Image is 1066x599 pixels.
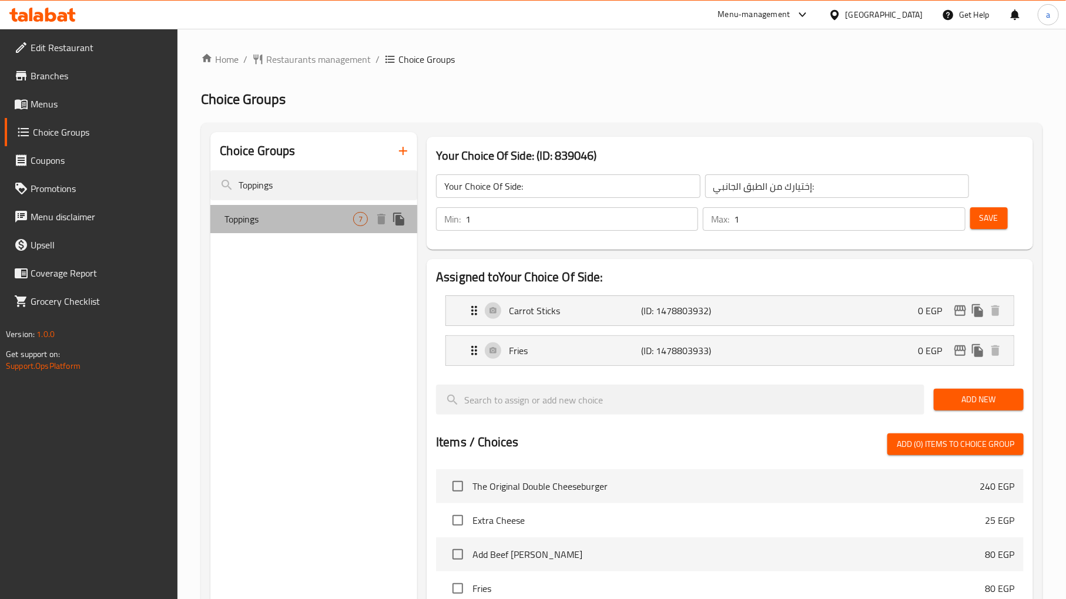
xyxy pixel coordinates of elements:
[224,212,353,226] span: Toppings
[31,294,169,308] span: Grocery Checklist
[201,52,1042,66] nav: breadcrumb
[210,170,417,200] input: search
[436,331,1024,371] li: Expand
[980,479,1014,493] p: 240 EGP
[472,547,985,561] span: Add Beef [PERSON_NAME]
[641,304,729,318] p: (ID: 1478803932)
[31,97,169,111] span: Menus
[33,125,169,139] span: Choice Groups
[887,433,1024,455] button: Add (0) items to choice group
[266,52,371,66] span: Restaurants management
[436,146,1024,165] h3: Your Choice Of Side: (ID: 839046)
[5,259,178,287] a: Coverage Report
[5,203,178,231] a: Menu disclaimer
[846,8,923,21] div: [GEOGRAPHIC_DATA]
[970,207,1008,229] button: Save
[472,513,985,527] span: Extra Cheese
[31,266,169,280] span: Coverage Report
[5,62,178,90] a: Branches
[201,86,286,112] span: Choice Groups
[6,327,35,342] span: Version:
[897,437,1014,452] span: Add (0) items to choice group
[31,69,169,83] span: Branches
[436,291,1024,331] li: Expand
[918,304,951,318] p: 0 EGP
[985,513,1014,527] p: 25 EGP
[472,581,985,595] span: Fries
[5,146,178,174] a: Coupons
[445,542,470,567] span: Select choice
[943,392,1014,407] span: Add New
[5,118,178,146] a: Choice Groups
[951,302,969,319] button: edit
[5,231,178,259] a: Upsell
[446,296,1014,325] div: Expand
[1046,8,1050,21] span: a
[436,268,1024,286] h2: Assigned to Your Choice Of Side:
[373,210,390,228] button: delete
[985,547,1014,561] p: 80 EGP
[436,433,518,451] h2: Items / Choices
[509,344,641,358] p: Fries
[31,238,169,252] span: Upsell
[444,212,461,226] p: Min:
[436,385,924,415] input: search
[5,90,178,118] a: Menus
[31,181,169,196] span: Promotions
[446,336,1014,365] div: Expand
[918,344,951,358] p: 0 EGP
[711,212,729,226] p: Max:
[5,287,178,315] a: Grocery Checklist
[718,8,790,22] div: Menu-management
[985,581,1014,595] p: 80 EGP
[243,52,247,66] li: /
[31,210,169,224] span: Menu disclaimer
[353,212,368,226] div: Choices
[987,302,1004,319] button: delete
[6,346,60,362] span: Get support on:
[201,52,239,66] a: Home
[210,205,417,233] div: Toppings7deleteduplicate
[445,508,470,533] span: Select choice
[398,52,455,66] span: Choice Groups
[445,474,470,499] span: Select choice
[969,302,987,319] button: duplicate
[36,327,55,342] span: 1.0.0
[472,479,980,493] span: The Original Double Cheeseburger
[252,52,371,66] a: Restaurants management
[987,342,1004,359] button: delete
[509,304,641,318] p: Carrot Sticks
[354,214,367,225] span: 7
[934,389,1024,410] button: Add New
[641,344,729,358] p: (ID: 1478803933)
[376,52,380,66] li: /
[390,210,408,228] button: duplicate
[6,358,81,373] a: Support.OpsPlatform
[5,174,178,203] a: Promotions
[31,153,169,167] span: Coupons
[951,342,969,359] button: edit
[31,41,169,55] span: Edit Restaurant
[969,342,987,359] button: duplicate
[5,33,178,62] a: Edit Restaurant
[220,142,295,160] h2: Choice Groups
[980,211,998,226] span: Save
